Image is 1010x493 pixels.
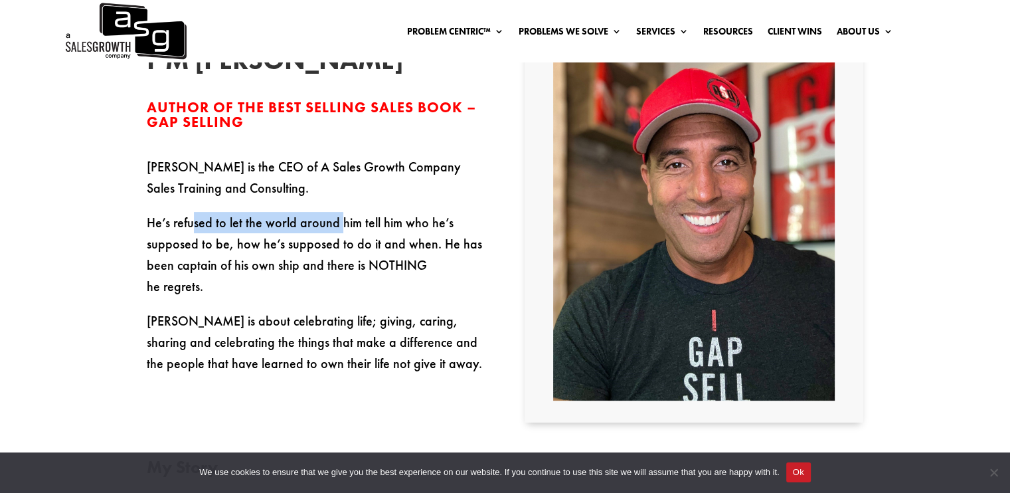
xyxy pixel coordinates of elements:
button: Ok [786,462,811,482]
img: Headshot and Bio - Preferred Headshot [553,43,835,401]
p: [PERSON_NAME] is the CEO of A Sales Growth Company Sales Training and Consulting. [147,156,485,212]
a: Services [636,27,689,41]
p: He’s refused to let the world around him tell him who he’s supposed to be, how he’s supposed to d... [147,212,485,310]
a: Problem Centric™ [407,27,504,41]
p: [PERSON_NAME] is about celebrating life; giving, caring, sharing and celebrating the things that ... [147,310,485,374]
span: Author of the Best Selling Sales Book – Gap Selling [147,98,476,132]
span: We use cookies to ensure that we give you the best experience on our website. If you continue to ... [199,466,779,479]
a: About Us [837,27,893,41]
span: No [987,466,1000,479]
a: Problems We Solve [519,27,622,41]
a: Client Wins [768,27,822,41]
a: Resources [703,27,753,41]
